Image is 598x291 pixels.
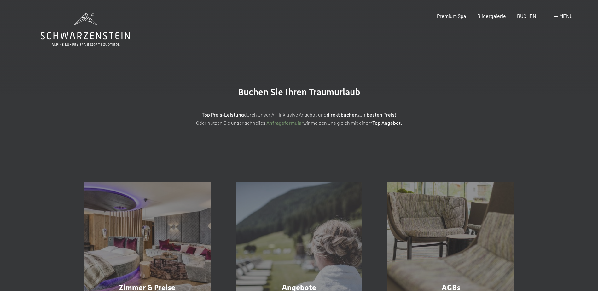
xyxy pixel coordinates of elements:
[372,120,402,126] strong: Top Angebot.
[266,120,303,126] a: Anfrageformular
[477,13,506,19] a: Bildergalerie
[560,13,573,19] span: Menü
[238,87,360,98] span: Buchen Sie Ihren Traumurlaub
[202,111,244,117] strong: Top Preis-Leistung
[517,13,536,19] a: BUCHEN
[327,111,357,117] strong: direkt buchen
[367,111,395,117] strong: besten Preis
[437,13,466,19] a: Premium Spa
[142,111,457,127] p: durch unser All-inklusive Angebot und zum ! Oder nutzen Sie unser schnelles wir melden uns gleich...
